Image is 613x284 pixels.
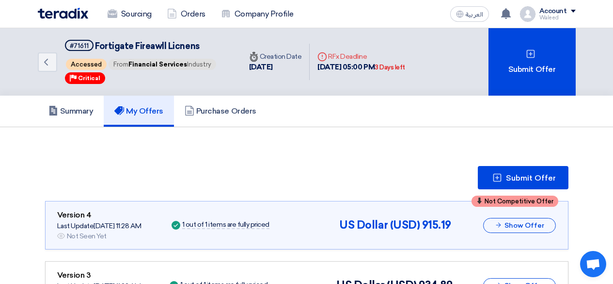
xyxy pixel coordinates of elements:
[65,40,217,52] h5: Fortigate Fireawll Licnens
[539,7,567,16] div: Account
[114,106,163,116] h5: My Offers
[339,218,420,232] span: US Dollar (USD)
[466,11,483,18] span: العربية
[57,221,141,231] div: Last Update [DATE] 11:28 AM
[159,3,213,25] a: Orders
[95,41,200,51] span: Fortigate Fireawll Licnens
[483,218,556,233] button: Show Offer
[375,63,405,72] div: 3 Days left
[422,218,451,232] span: 915.19
[249,51,302,62] div: Creation Date
[520,6,535,22] img: profile_test.png
[38,96,104,127] a: Summary
[174,96,267,127] a: Purchase Orders
[488,28,576,96] div: Submit Offer
[128,61,187,68] span: Financial Services
[57,209,141,221] div: Version 4
[100,3,159,25] a: Sourcing
[450,6,489,22] button: العربية
[485,198,553,204] span: Not Competitive Offer
[48,106,94,116] h5: Summary
[182,221,269,229] div: 1 out of 1 items are fully priced
[249,62,302,73] div: [DATE]
[317,51,405,62] div: RFx Deadline
[317,62,405,73] div: [DATE] 05:00 PM
[109,59,216,70] span: From Industry
[580,251,606,277] div: Open chat
[67,231,107,241] div: Not Seen Yet
[185,106,256,116] h5: Purchase Orders
[104,96,174,127] a: My Offers
[539,15,576,20] div: Waleed
[78,75,100,82] span: Critical
[57,269,141,281] div: Version 3
[506,174,556,182] span: Submit Offer
[38,8,88,19] img: Teradix logo
[70,43,89,49] div: #71611
[66,59,107,70] span: Accessed
[213,3,301,25] a: Company Profile
[478,166,568,189] button: Submit Offer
